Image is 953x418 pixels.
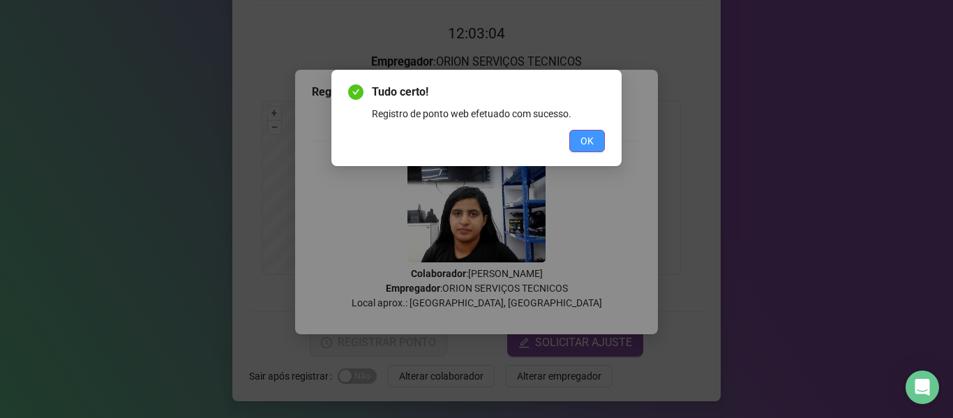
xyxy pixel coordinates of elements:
[580,133,594,149] span: OK
[348,84,363,100] span: check-circle
[372,84,605,100] span: Tudo certo!
[906,371,939,404] div: Open Intercom Messenger
[372,106,605,121] div: Registro de ponto web efetuado com sucesso.
[569,130,605,152] button: OK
